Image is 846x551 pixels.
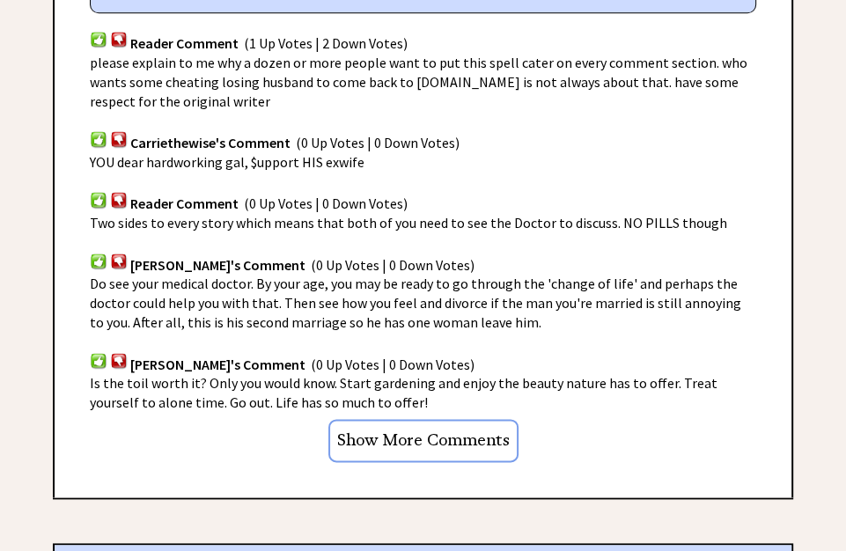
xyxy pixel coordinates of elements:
img: votup.png [90,31,107,48]
span: Carriethewise's Comment [130,134,291,151]
img: votdown.png [110,352,128,369]
span: [PERSON_NAME]'s Comment [130,355,305,372]
span: (0 Up Votes | 0 Down Votes) [311,355,474,372]
span: (1 Up Votes | 2 Down Votes) [244,33,408,51]
img: votup.png [90,130,107,147]
img: votup.png [90,253,107,269]
span: Reader Comment [130,33,239,51]
img: votup.png [90,191,107,208]
span: [PERSON_NAME]'s Comment [130,255,305,273]
input: Show More Comments [328,419,519,462]
img: votdown.png [110,191,128,208]
span: YOU dear hardworking gal, $upport HIS exwife [90,153,364,171]
span: Reader Comment [130,195,239,212]
img: votup.png [90,352,107,369]
span: (0 Up Votes | 0 Down Votes) [311,255,474,273]
img: votdown.png [110,130,128,147]
span: (0 Up Votes | 0 Down Votes) [296,134,460,151]
span: Two sides to every story which means that both of you need to see the Doctor to discuss. NO PILLS... [90,214,727,231]
img: votdown.png [110,253,128,269]
span: (0 Up Votes | 0 Down Votes) [244,195,408,212]
img: votdown.png [110,31,128,48]
span: please explain to me why a dozen or more people want to put this spell cater on every comment sec... [90,54,747,110]
span: Is the toil worth it? Only you would know. Start gardening and enjoy the beauty nature has to off... [90,374,717,411]
span: Do see your medical doctor. By your age, you may be ready to go through the 'change of life' and ... [90,275,741,331]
